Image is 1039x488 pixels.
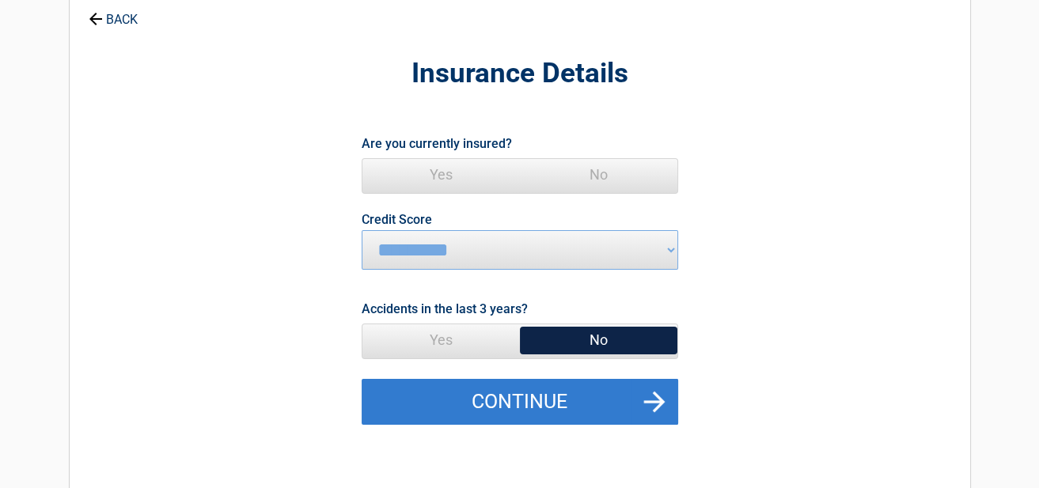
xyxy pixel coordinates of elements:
[362,214,432,226] label: Credit Score
[362,159,520,191] span: Yes
[520,159,677,191] span: No
[520,324,677,356] span: No
[362,298,528,320] label: Accidents in the last 3 years?
[362,379,678,425] button: Continue
[157,55,883,93] h2: Insurance Details
[362,324,520,356] span: Yes
[362,133,512,154] label: Are you currently insured?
